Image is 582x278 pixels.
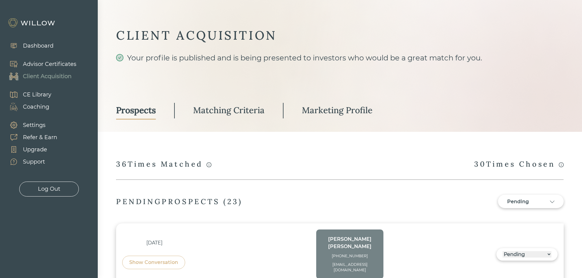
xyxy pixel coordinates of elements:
div: [PHONE_NUMBER] [322,253,377,259]
div: Coaching [23,103,49,111]
div: Your profile is published and is being presented to investors who would be a great match for you. [116,52,564,85]
div: CLIENT ACQUISITION [116,27,564,43]
div: PENDING PROSPECTS ( 23 ) [116,197,243,206]
span: info-circle [207,162,211,167]
a: Matching Criteria [193,102,265,120]
span: check-circle [116,54,123,61]
a: Prospects [116,102,156,120]
a: Dashboard [3,40,53,52]
a: Refer & Earn [3,131,57,143]
div: CE Library [23,91,51,99]
a: Client Acquisition [3,70,76,82]
div: Support [23,158,45,166]
div: Show Conversation [129,259,178,266]
div: Advisor Certificates [23,60,76,68]
div: [PERSON_NAME] [PERSON_NAME] [322,236,377,250]
span: info-circle [559,162,564,167]
div: Upgrade [23,146,47,154]
div: 36 Times Matched [116,159,211,170]
div: Client Acquisition [23,72,71,81]
div: [DATE] [122,239,187,247]
a: Advisor Certificates [3,58,76,70]
div: Log Out [38,185,60,193]
div: Refer & Earn [23,133,57,142]
div: Pending [507,198,532,205]
a: Marketing Profile [302,102,372,120]
div: [EMAIL_ADDRESS][DOMAIN_NAME] [322,262,377,273]
div: Marketing Profile [302,105,372,116]
a: CE Library [3,88,51,101]
a: Upgrade [3,143,57,156]
div: Prospects [116,105,156,116]
img: Willow [8,18,57,28]
a: Settings [3,119,57,131]
a: Coaching [3,101,51,113]
div: Settings [23,121,46,129]
div: 30 Times Chosen [474,159,564,170]
div: Dashboard [23,42,53,50]
div: Matching Criteria [193,105,265,116]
